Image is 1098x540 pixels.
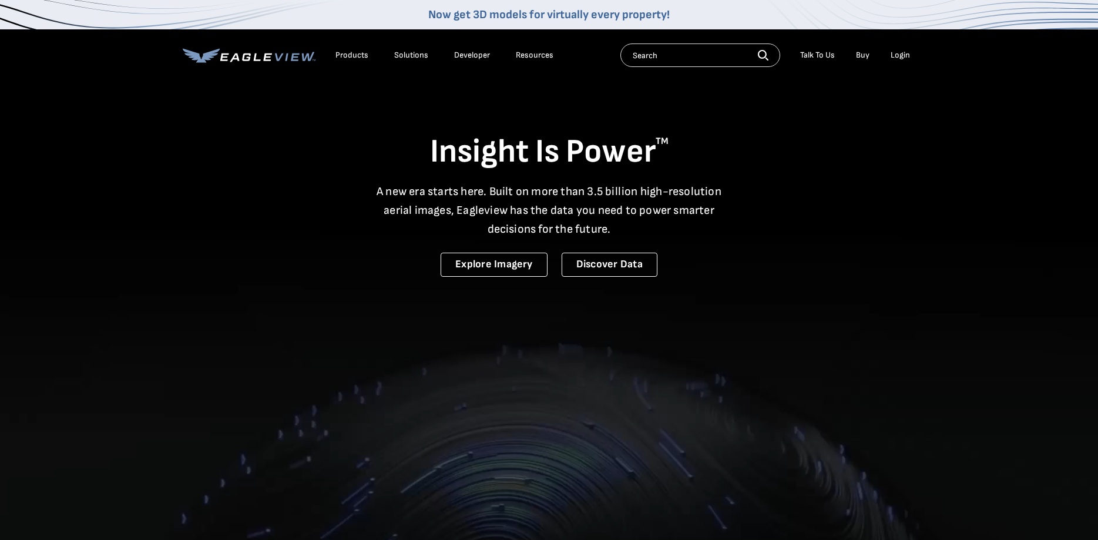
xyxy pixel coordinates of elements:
[562,253,657,277] a: Discover Data
[656,136,669,147] sup: TM
[394,50,428,61] div: Solutions
[441,253,548,277] a: Explore Imagery
[516,50,553,61] div: Resources
[428,8,670,22] a: Now get 3D models for virtually every property!
[335,50,368,61] div: Products
[370,182,729,239] p: A new era starts here. Built on more than 3.5 billion high-resolution aerial images, Eagleview ha...
[620,43,780,67] input: Search
[454,50,490,61] a: Developer
[800,50,835,61] div: Talk To Us
[891,50,910,61] div: Login
[856,50,869,61] a: Buy
[183,132,916,173] h1: Insight Is Power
